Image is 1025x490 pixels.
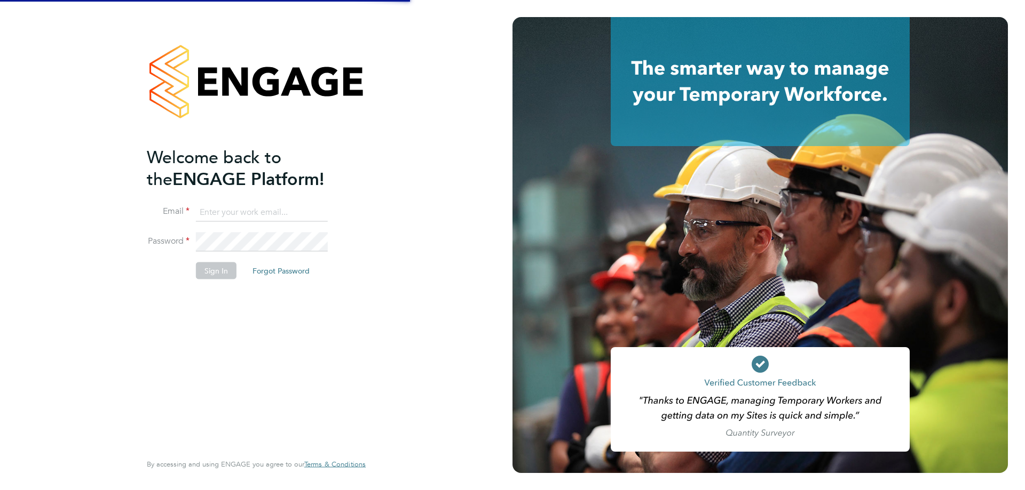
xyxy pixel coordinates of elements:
span: Welcome back to the [147,147,281,189]
span: Terms & Conditions [304,460,366,469]
label: Password [147,236,190,247]
button: Forgot Password [244,262,318,279]
h2: ENGAGE Platform! [147,146,355,190]
input: Enter your work email... [196,203,328,222]
button: Sign In [196,262,236,279]
span: By accessing and using ENGAGE you agree to our [147,460,366,469]
label: Email [147,206,190,217]
a: Terms & Conditions [304,460,366,469]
